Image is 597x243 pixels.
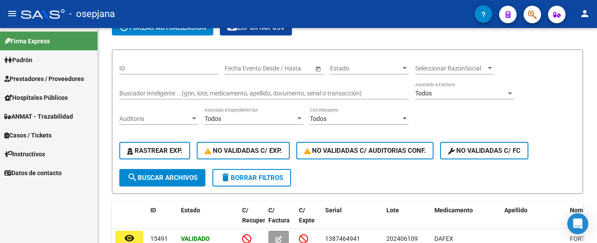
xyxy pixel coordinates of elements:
[225,65,252,72] input: Start date
[119,115,190,123] span: Auditoria
[181,235,210,242] strong: Validado
[304,147,426,155] span: No Validadas c/ Auditorias Conf.
[386,207,399,214] span: Lote
[69,4,115,24] span: - osepjana
[239,201,265,239] datatable-header-cell: C/ Recupero
[227,24,285,32] span: Exportar CSV
[197,142,290,159] button: No Validadas c/ Exp.
[4,74,84,84] span: Prestadores / Proveedores
[322,201,383,239] datatable-header-cell: Serial
[434,207,473,214] span: Medicamento
[265,201,295,239] datatable-header-cell: C/ Factura
[570,207,592,214] span: Nombre
[434,235,453,242] span: DAFEX
[205,115,221,122] span: Todos
[383,201,431,239] datatable-header-cell: Lote
[330,65,401,72] span: Estado
[150,207,156,214] span: ID
[119,169,205,187] button: Buscar Archivos
[4,93,68,102] span: Hospitales Públicos
[4,36,50,46] span: Firma Express
[259,65,302,72] input: End date
[181,207,200,214] span: Estado
[448,147,521,155] span: No validadas c/ FC
[150,235,168,242] span: 15491
[177,201,239,239] datatable-header-cell: Estado
[299,207,315,224] span: C/ Expte
[4,55,32,65] span: Padrón
[415,65,486,72] span: Seleccionar RazonSocial
[205,147,282,155] span: No Validadas c/ Exp.
[127,147,182,155] span: Rastrear Exp.
[296,142,434,159] button: No Validadas c/ Auditorias Conf.
[313,64,323,73] button: Open calendar
[4,130,52,140] span: Casos / Tickets
[415,90,432,97] span: Todos
[504,207,528,214] span: Apellido
[268,207,290,224] span: C/ Factura
[431,201,501,239] datatable-header-cell: Medicamento
[567,213,588,234] div: Open Intercom Messenger
[325,207,342,214] span: Serial
[220,172,231,183] mat-icon: delete
[4,149,45,159] span: Instructivos
[4,112,73,121] span: ANMAT - Trazabilidad
[119,24,206,32] span: forzar actualizacion
[147,201,177,239] datatable-header-cell: ID
[295,201,322,239] datatable-header-cell: C/ Expte
[386,235,418,242] span: 202406109
[310,115,326,122] span: Todos
[325,235,360,242] span: 1387464941
[440,142,528,159] button: No validadas c/ FC
[127,172,138,183] mat-icon: search
[242,207,269,224] span: C/ Recupero
[127,174,198,182] span: Buscar Archivos
[212,169,291,187] button: Borrar Filtros
[220,174,283,182] span: Borrar Filtros
[119,142,190,159] button: Rastrear Exp.
[4,168,62,178] span: Datos de contacto
[580,8,590,19] mat-icon: person
[501,201,566,239] datatable-header-cell: Apellido
[7,8,17,19] mat-icon: menu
